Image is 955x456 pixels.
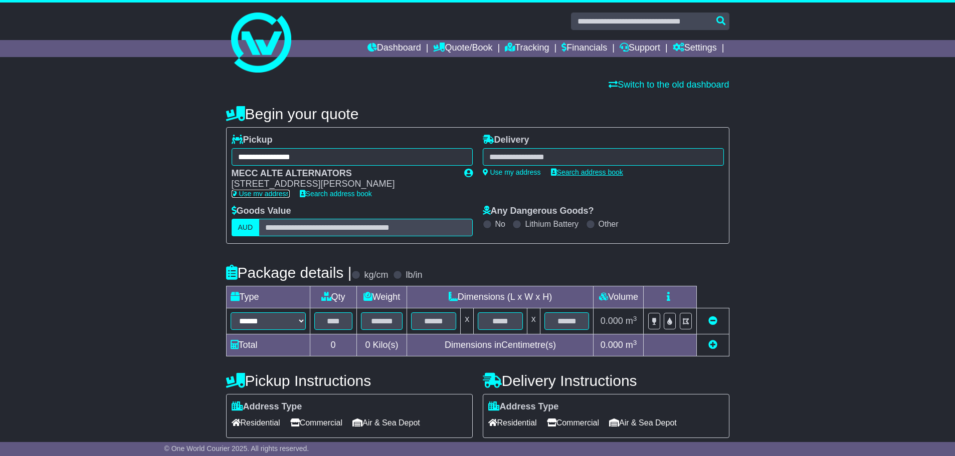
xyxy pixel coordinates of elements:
a: Add new item [708,340,717,350]
a: Quote/Book [433,40,492,57]
label: Address Type [232,401,302,412]
td: Total [226,334,310,356]
span: Residential [488,415,537,430]
span: © One World Courier 2025. All rights reserved. [164,444,309,452]
label: AUD [232,219,260,236]
td: 0 [310,334,356,356]
td: Weight [356,286,407,308]
span: 0.000 [601,316,623,326]
a: Financials [561,40,607,57]
a: Search address book [551,168,623,176]
label: Goods Value [232,206,291,217]
span: 0 [365,340,370,350]
span: 0.000 [601,340,623,350]
span: Commercial [547,415,599,430]
span: Commercial [290,415,342,430]
h4: Delivery Instructions [483,372,729,389]
td: Dimensions in Centimetre(s) [407,334,594,356]
td: Qty [310,286,356,308]
span: m [626,340,637,350]
label: lb/in [406,270,422,281]
a: Use my address [483,168,541,176]
label: No [495,219,505,229]
h4: Pickup Instructions [226,372,473,389]
a: Settings [673,40,717,57]
a: Switch to the old dashboard [609,80,729,90]
span: Air & Sea Depot [352,415,420,430]
label: Delivery [483,135,529,146]
span: Residential [232,415,280,430]
a: Dashboard [367,40,421,57]
label: Lithium Battery [525,219,579,229]
td: Kilo(s) [356,334,407,356]
div: [STREET_ADDRESS][PERSON_NAME] [232,179,454,190]
label: Other [599,219,619,229]
a: Tracking [505,40,549,57]
a: Remove this item [708,316,717,326]
td: x [527,308,540,334]
div: MECC ALTE ALTERNATORS [232,168,454,179]
sup: 3 [633,339,637,346]
label: Pickup [232,135,273,146]
td: Volume [594,286,644,308]
a: Search address book [300,190,372,198]
span: Air & Sea Depot [609,415,677,430]
td: x [461,308,474,334]
span: m [626,316,637,326]
a: Use my address [232,190,290,198]
a: Support [620,40,660,57]
label: Address Type [488,401,559,412]
sup: 3 [633,315,637,322]
label: Any Dangerous Goods? [483,206,594,217]
label: kg/cm [364,270,388,281]
td: Dimensions (L x W x H) [407,286,594,308]
h4: Begin your quote [226,106,729,122]
h4: Package details | [226,264,352,281]
td: Type [226,286,310,308]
